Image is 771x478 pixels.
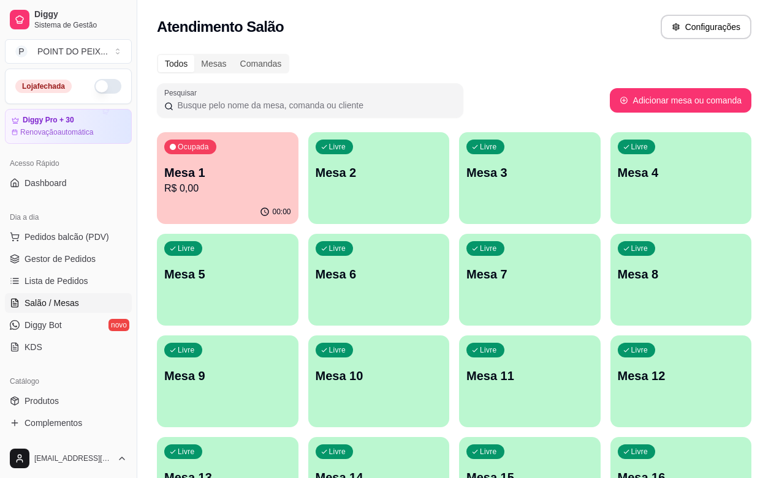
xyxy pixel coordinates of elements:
[23,116,74,125] article: Diggy Pro + 30
[329,244,346,253] p: Livre
[25,231,109,243] span: Pedidos balcão (PDV)
[158,55,194,72] div: Todos
[5,154,132,173] div: Acesso Rápido
[459,335,601,427] button: LivreMesa 11
[631,244,648,253] p: Livre
[20,127,93,137] article: Renovação automática
[25,253,96,265] span: Gestor de Pedidos
[618,266,745,283] p: Mesa 8
[329,345,346,355] p: Livre
[15,45,28,58] span: P
[234,55,289,72] div: Comandas
[178,345,195,355] p: Livre
[34,454,112,463] span: [EMAIL_ADDRESS][DOMAIN_NAME]
[157,132,298,224] button: OcupadaMesa 1R$ 0,0000:00
[316,266,442,283] p: Mesa 6
[308,132,450,224] button: LivreMesa 2
[459,132,601,224] button: LivreMesa 3
[610,234,752,326] button: LivreMesa 8
[5,173,132,193] a: Dashboard
[34,20,127,30] span: Sistema de Gestão
[178,244,195,253] p: Livre
[466,164,593,181] p: Mesa 3
[178,142,209,152] p: Ocupada
[164,266,291,283] p: Mesa 5
[15,80,72,93] div: Loja fechada
[25,395,59,407] span: Produtos
[5,207,132,227] div: Dia a dia
[164,181,291,196] p: R$ 0,00
[5,249,132,269] a: Gestor de Pedidos
[5,444,132,473] button: [EMAIL_ADDRESS][DOMAIN_NAME]
[5,293,132,313] a: Salão / Mesas
[272,207,291,217] p: 00:00
[25,417,82,429] span: Complementos
[5,109,132,144] a: Diggy Pro + 30Renovaçãoautomática
[25,275,88,287] span: Lista de Pedidos
[173,99,456,111] input: Pesquisar
[466,367,593,384] p: Mesa 11
[610,335,752,427] button: LivreMesa 12
[5,39,132,64] button: Select a team
[480,244,497,253] p: Livre
[480,345,497,355] p: Livre
[459,234,601,326] button: LivreMesa 7
[316,164,442,181] p: Mesa 2
[618,164,745,181] p: Mesa 4
[157,335,298,427] button: LivreMesa 9
[5,5,132,34] a: DiggySistema de Gestão
[157,234,298,326] button: LivreMesa 5
[618,367,745,384] p: Mesa 12
[37,45,108,58] div: POINT DO PEIX ...
[25,177,67,189] span: Dashboard
[157,17,284,37] h2: Atendimento Salão
[316,367,442,384] p: Mesa 10
[5,227,132,247] button: Pedidos balcão (PDV)
[661,15,751,39] button: Configurações
[25,341,42,353] span: KDS
[631,447,648,457] p: Livre
[329,447,346,457] p: Livre
[5,315,132,335] a: Diggy Botnovo
[5,271,132,291] a: Lista de Pedidos
[5,391,132,411] a: Produtos
[610,132,752,224] button: LivreMesa 4
[466,266,593,283] p: Mesa 7
[178,447,195,457] p: Livre
[308,335,450,427] button: LivreMesa 10
[164,367,291,384] p: Mesa 9
[329,142,346,152] p: Livre
[25,297,79,309] span: Salão / Mesas
[480,447,497,457] p: Livre
[631,142,648,152] p: Livre
[5,372,132,391] div: Catálogo
[610,88,751,113] button: Adicionar mesa ou comanda
[5,337,132,357] a: KDS
[480,142,497,152] p: Livre
[34,9,127,20] span: Diggy
[631,345,648,355] p: Livre
[25,319,62,331] span: Diggy Bot
[164,164,291,181] p: Mesa 1
[94,79,121,94] button: Alterar Status
[164,88,201,98] label: Pesquisar
[308,234,450,326] button: LivreMesa 6
[5,413,132,433] a: Complementos
[194,55,233,72] div: Mesas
